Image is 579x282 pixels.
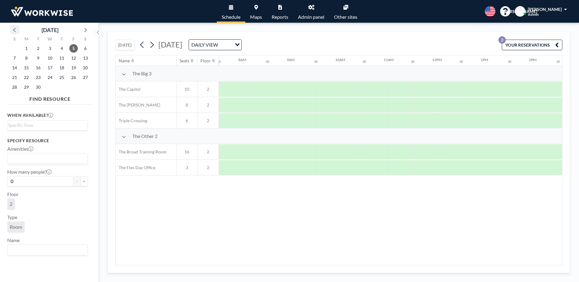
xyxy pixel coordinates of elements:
div: 30 [362,60,366,64]
span: 2 [197,118,219,123]
span: The Capitol [116,87,141,92]
span: 2 [10,201,12,207]
button: + [81,176,88,186]
input: Search for option [8,155,84,162]
span: Friday, September 19, 2025 [69,64,78,72]
span: [DATE] [158,40,182,49]
div: Name [119,58,130,64]
span: Saturday, September 13, 2025 [81,54,90,62]
div: 30 [217,60,221,64]
label: Amenities [7,146,33,152]
div: 30 [556,60,560,64]
span: Monday, September 8, 2025 [22,54,31,62]
span: The [PERSON_NAME] [116,102,160,108]
span: Tuesday, September 16, 2025 [34,64,42,72]
div: W [44,36,56,44]
span: Thursday, September 4, 2025 [58,44,66,53]
span: [PERSON_NAME] [503,9,537,14]
div: 11AM [384,57,394,62]
span: The Broad Training Room [116,149,167,155]
span: Friday, September 5, 2025 [69,44,78,53]
h3: Specify resource [7,138,88,143]
span: 2 [197,87,219,92]
div: 8AM [238,57,246,62]
span: 2 [197,102,219,108]
div: Floor [200,58,211,64]
button: YOUR RESERVATIONS2 [502,40,562,50]
button: - [73,176,81,186]
h4: FIND RESOURCE [7,93,93,102]
div: 10AM [335,57,345,62]
div: 30 [411,60,415,64]
span: Tuesday, September 30, 2025 [34,83,42,91]
span: Wednesday, September 17, 2025 [46,64,54,72]
span: Maps [250,15,262,19]
div: T [56,36,68,44]
span: Friday, September 26, 2025 [69,73,78,82]
span: Tuesday, September 9, 2025 [34,54,42,62]
div: 2PM [529,57,537,62]
span: Sunday, September 14, 2025 [10,64,19,72]
span: Saturday, September 20, 2025 [81,64,90,72]
span: Monday, September 15, 2025 [22,64,31,72]
span: Sunday, September 7, 2025 [10,54,19,62]
span: Triple Crossing [116,118,147,123]
div: 30 [508,60,511,64]
div: F [68,36,79,44]
span: Schedule [222,15,240,19]
input: Search for option [8,246,84,254]
span: 16 [177,149,197,155]
span: Wednesday, September 24, 2025 [46,73,54,82]
label: Name [7,237,20,243]
span: Friday, September 12, 2025 [69,54,78,62]
span: Saturday, September 27, 2025 [81,73,90,82]
span: The Flex Day Office [116,165,155,170]
span: [PERSON_NAME] [528,7,562,12]
label: Type [7,214,17,220]
div: T [32,36,44,44]
div: 30 [266,60,269,64]
span: 10 [177,87,197,92]
input: Search for option [220,41,231,49]
label: Floor [7,191,18,197]
span: Sunday, September 28, 2025 [10,83,19,91]
span: 2 [197,149,219,155]
span: DAILY VIEW [190,41,219,49]
span: Tuesday, September 23, 2025 [34,73,42,82]
span: Other sites [334,15,357,19]
label: How many people? [7,169,51,175]
span: Admin panel [298,15,324,19]
div: 30 [459,60,463,64]
span: Reports [272,15,288,19]
span: Tuesday, September 2, 2025 [34,44,42,53]
input: Search for option [8,122,84,129]
div: Seats [180,58,189,64]
span: Monday, September 29, 2025 [22,83,31,91]
div: 30 [314,60,318,64]
div: Search for option [8,245,88,255]
span: 6 [177,118,197,123]
div: M [21,36,32,44]
div: 9AM [287,57,295,62]
div: 1PM [481,57,488,62]
span: Saturday, September 6, 2025 [81,44,90,53]
span: 3 [177,165,197,170]
span: Thursday, September 18, 2025 [58,64,66,72]
span: Thursday, September 11, 2025 [58,54,66,62]
button: [DATE] [115,40,134,50]
div: S [9,36,21,44]
span: 8 [177,102,197,108]
span: 2 [197,165,219,170]
span: Sunday, September 21, 2025 [10,73,19,82]
span: The Big 3 [132,70,151,77]
div: Search for option [189,40,241,50]
span: Monday, September 1, 2025 [22,44,31,53]
span: Room [10,224,22,230]
div: Search for option [8,121,88,130]
span: Thursday, September 25, 2025 [58,73,66,82]
span: Admin [528,12,539,17]
p: 2 [498,36,506,44]
div: S [79,36,91,44]
span: Monday, September 22, 2025 [22,73,31,82]
span: The Other 2 [132,133,157,139]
